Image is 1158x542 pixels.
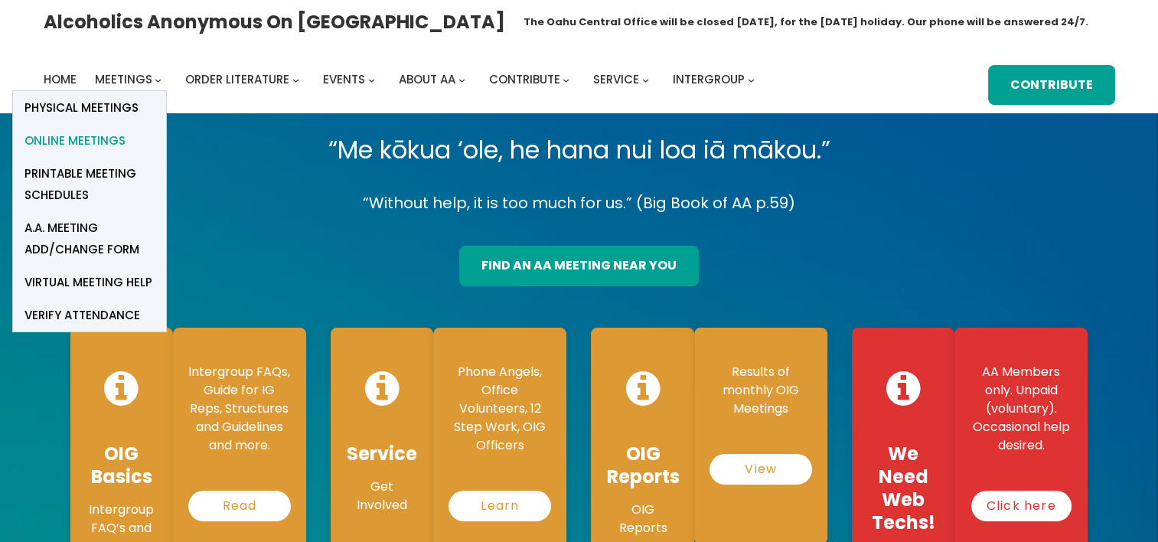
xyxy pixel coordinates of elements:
[323,69,365,90] a: Events
[44,71,77,87] span: Home
[489,69,560,90] a: Contribute
[44,69,77,90] a: Home
[44,5,505,38] a: Alcoholics Anonymous on [GEOGRAPHIC_DATA]
[155,77,161,83] button: Meetings submenu
[748,77,755,83] button: Intergroup submenu
[24,305,140,326] span: verify attendance
[971,491,1072,521] a: Click here
[459,246,699,286] a: find an aa meeting near you
[449,363,551,455] p: Phone Angels, Office Volunteers, 12 Step Work, OIG Officers
[24,130,126,152] span: Online Meetings
[24,272,152,293] span: Virtual Meeting Help
[709,454,811,485] a: View Reports
[44,69,760,90] nav: Intergroup
[368,77,375,83] button: Events submenu
[458,77,465,83] button: About AA submenu
[13,91,166,124] a: Physical Meetings
[58,129,1101,171] p: “Me kōkua ‘ole, he hana nui loa iā mākou.”
[188,491,291,521] a: Read More…
[867,442,939,534] h4: We Need Web Techs!
[563,77,569,83] button: Contribute submenu
[323,71,365,87] span: Events
[13,299,166,331] a: verify attendance
[24,163,155,206] span: Printable Meeting Schedules
[346,442,418,465] h4: Service
[593,69,639,90] a: Service
[489,71,560,87] span: Contribute
[95,69,152,90] a: Meetings
[673,69,745,90] a: Intergroup
[709,363,811,418] p: Results of monthly OIG Meetings
[449,491,551,521] a: Learn More…
[988,65,1115,106] a: Contribute
[185,71,289,87] span: Order Literature
[970,363,1072,455] p: AA Members only. Unpaid (voluntary). Occasional help desired.
[606,442,679,488] h4: OIG Reports
[13,211,166,266] a: A.A. Meeting Add/Change Form
[58,190,1101,217] p: “Without help, it is too much for us.” (Big Book of AA p.59)
[346,478,418,514] p: Get Involved
[642,77,649,83] button: Service submenu
[13,124,166,157] a: Online Meetings
[95,71,152,87] span: Meetings
[292,77,299,83] button: Order Literature submenu
[188,363,291,455] p: Intergroup FAQs, Guide for IG Reps, Structures and Guidelines and more.
[399,71,455,87] span: About AA
[673,71,745,87] span: Intergroup
[13,157,166,211] a: Printable Meeting Schedules
[524,15,1088,30] h1: The Oahu Central Office will be closed [DATE], for the [DATE] holiday. Our phone will be answered...
[24,217,155,260] span: A.A. Meeting Add/Change Form
[24,97,139,119] span: Physical Meetings
[606,501,679,537] p: OIG Reports
[399,69,455,90] a: About AA
[86,442,158,488] h4: OIG Basics
[13,266,166,299] a: Virtual Meeting Help
[593,71,639,87] span: Service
